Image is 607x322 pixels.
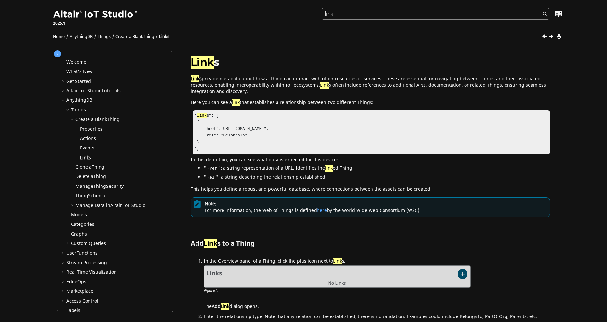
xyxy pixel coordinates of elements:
[206,166,218,172] code: Href
[66,269,117,276] a: Real Time Visualization
[66,240,71,247] span: Expand Custom Queries
[320,82,329,89] span: Link
[70,116,75,123] span: Collapse Create a BlankThing
[217,288,218,293] span: .
[61,250,66,257] span: Expand UserFunctions
[221,303,229,310] span: Link
[66,288,93,295] a: Marketplace
[80,135,96,142] a: Actions
[325,165,333,172] span: link
[215,288,217,293] span: 1
[204,174,550,183] li: " ": a string describing the relationship established
[66,59,86,66] a: Welcome
[75,164,104,171] a: Clone aThing
[53,20,138,26] p: 2025.1
[61,88,66,94] span: Expand Altair IoT StudioTutorials
[75,202,145,209] a: Manage Data inAltair IoT Studio
[61,269,66,276] span: Expand Real Time Visualization
[66,298,98,304] a: Access Control
[53,34,65,40] a: Home
[191,75,199,82] span: Link
[71,221,94,228] a: Categories
[71,231,87,238] a: Graphs
[195,113,269,151] code: " s": [ { "href":[URL][DOMAIN_NAME]", "rel": "BelongsTo" } ],
[98,34,111,40] a: Things
[93,173,106,180] span: Thing
[71,107,86,113] a: Things
[75,173,106,180] a: Delete aThing
[143,34,154,40] span: Thing
[66,87,121,94] a: Altair IoT StudioTutorials
[75,192,88,199] span: Thing
[204,265,471,288] img: links_add_icon.png
[66,307,80,314] a: Labels
[70,202,75,209] span: Expand Manage Data inAltair IoT Studio
[75,116,120,123] a: Create a BlankThing
[205,201,547,207] span: Note:
[75,192,105,199] a: ThingSchema
[317,207,327,214] a: here
[43,28,564,43] nav: Tools
[61,78,66,85] span: Expand Get Started
[544,13,559,20] a: Go to index terms page
[191,57,550,68] h1: s
[212,303,229,310] span: Add
[333,258,342,264] span: Link
[206,175,216,181] code: Rel
[71,240,106,247] a: Custom Queries
[322,8,549,20] input: Search query
[66,78,91,85] a: Get Started
[92,164,104,171] span: Thing
[543,33,548,41] a: Previous topic: Events
[66,250,98,257] a: UserFunctions
[191,197,550,217] div: For more information, the Web of Things is defined by the World Wide Web Consortium (W3C).
[197,113,207,118] span: link
[191,99,550,106] p: Here you can see a that establishes a relationship between two different Things:
[191,157,550,183] div: In this definition, you can see what data is expected for this device:
[93,183,106,190] span: Thing
[110,202,145,209] span: Altair IoT Studio
[204,312,537,320] span: Enter the relationship type. Note that any relation can be established; there is no validation. E...
[80,126,102,133] a: Properties
[549,33,554,41] a: Next topic: Clone a Thing
[61,260,66,266] span: Expand Stream Processing
[107,116,120,123] span: Thing
[204,288,218,293] span: Figure
[191,76,550,95] p: provide metadata about how a Thing can interact with other resources or services. These are essen...
[66,259,107,266] a: Stream Processing
[115,34,154,40] a: Create a BlankThing
[557,32,562,41] button: Print this page
[191,240,550,250] h2: Add s to a Thing
[66,87,101,94] span: Altair IoT Studio
[66,278,86,285] a: EdgeOps
[61,288,66,295] span: Expand Marketplace
[191,186,550,193] p: This helps you define a robust and powerful database, where connections between the assets can be...
[61,298,66,304] span: Expand Access Control
[70,34,93,40] a: AnythingDB
[191,56,214,69] span: Link
[75,183,124,190] a: ManageThingSecurity
[80,145,94,151] a: Events
[204,165,550,174] li: " ": a string representation of a URL. Identifies the ed Thing
[191,75,202,82] strong: s
[76,250,98,257] span: Functions
[204,239,217,248] span: Link
[66,68,93,75] a: What's New
[61,279,66,285] span: Expand EdgeOps
[159,34,169,40] a: Links
[232,99,240,106] span: link
[61,97,66,104] span: Collapse AnythingDB
[71,212,87,218] a: Models
[54,50,61,57] button: Toggle publishing table of content
[534,8,552,21] button: Search
[204,302,550,310] div: The dialog opens.
[53,9,138,20] img: Altair IoT Studio
[66,97,92,104] a: AnythingDB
